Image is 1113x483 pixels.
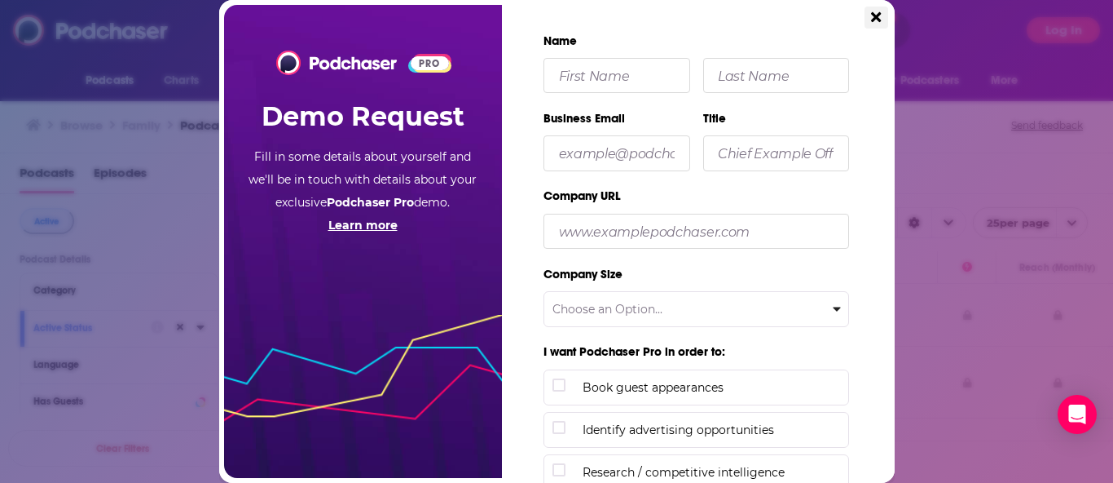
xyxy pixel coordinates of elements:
input: www.examplepodchaser.com [543,214,849,249]
label: Title [703,104,850,135]
input: example@podchaser.com [543,135,690,171]
a: Learn more [328,218,398,233]
span: Book guest appearances [583,379,840,397]
span: Research / competitive intelligence [583,463,840,481]
a: Podchaser Logo PRO [276,51,449,75]
a: Podchaser - Follow, Share and Rate Podcasts [276,54,398,69]
b: Podchaser Pro [327,195,414,210]
button: Close [864,7,887,29]
label: I want Podchaser Pro in order to: [543,338,857,370]
div: Open Intercom Messenger [1058,395,1097,434]
label: Name [543,26,857,58]
span: Identify advertising opportunities [583,421,840,439]
p: Fill in some details about yourself and we'll be in touch with details about your exclusive demo. [248,145,477,237]
label: Business Email [543,104,690,135]
label: Company Size [543,259,849,291]
h2: Demo Request [262,87,464,145]
img: Podchaser - Follow, Share and Rate Podcasts [276,51,398,75]
span: PRO [411,56,449,70]
label: Company URL [543,181,849,213]
input: Chief Example Officer [703,135,850,171]
input: First Name [543,58,690,93]
input: Last Name [703,58,850,93]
